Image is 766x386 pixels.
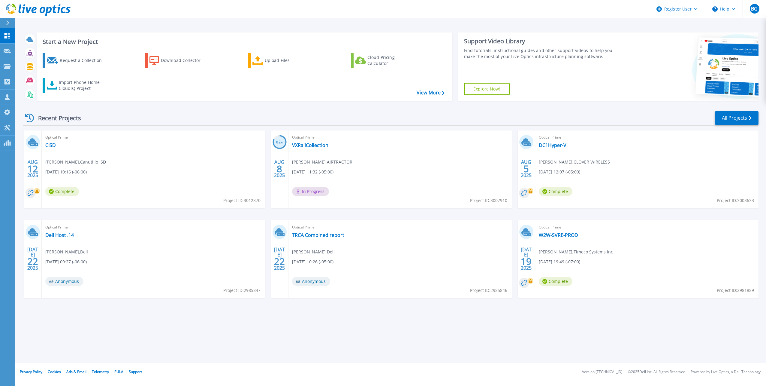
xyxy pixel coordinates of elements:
div: Find tutorials, instructional guides and other support videos to help you make the most of your L... [464,47,619,60]
a: Download Collector [145,53,212,68]
div: [DATE] 2025 [520,248,532,270]
span: [PERSON_NAME] , CLOVER WIRELESS [539,159,610,165]
span: [DATE] 12:07 (-05:00) [539,169,580,175]
span: Project ID: 2985846 [470,287,507,294]
span: [DATE] 09:27 (-06:00) [45,259,87,265]
span: [DATE] 10:26 (-05:00) [292,259,333,265]
span: Project ID: 3007910 [470,197,507,204]
span: Optical Prime [539,134,755,141]
span: Optical Prime [292,134,508,141]
span: Anonymous [45,277,83,286]
div: Cloud Pricing Calculator [367,54,415,66]
span: [DATE] 19:49 (-07:00) [539,259,580,265]
a: W2W-SVRE-PROD [539,232,578,238]
div: AUG 2025 [520,158,532,180]
div: Support Video Library [464,37,619,45]
a: View More [417,90,445,96]
a: CISD [45,142,56,148]
a: All Projects [715,111,758,125]
span: % [281,141,283,144]
span: 22 [27,259,38,264]
a: Dell Host .14 [45,232,74,238]
li: © 2025 Dell Inc. All Rights Reserved [628,370,685,374]
a: Upload Files [248,53,315,68]
span: [PERSON_NAME] , Dell [292,249,335,255]
span: Optical Prime [539,224,755,231]
span: In Progress [292,187,329,196]
div: Import Phone Home CloudIQ Project [59,79,106,91]
span: Project ID: 2985847 [223,287,261,294]
div: Upload Files [265,54,313,66]
span: Project ID: 3003633 [717,197,754,204]
h3: 82 [273,139,287,146]
span: BG [751,6,758,11]
span: 22 [274,259,285,264]
a: DC1Hyper-V [539,142,566,148]
span: Optical Prime [292,224,508,231]
a: VXRailCollection [292,142,328,148]
span: [PERSON_NAME] , Dell [45,249,88,255]
a: Cookies [48,369,61,374]
span: [DATE] 11:32 (-05:00) [292,169,333,175]
div: Download Collector [161,54,209,66]
span: [DATE] 10:16 (-06:00) [45,169,87,175]
li: Version: [TECHNICAL_ID] [582,370,623,374]
span: Complete [539,187,572,196]
span: Optical Prime [45,134,261,141]
div: Request a Collection [60,54,108,66]
span: Anonymous [292,277,330,286]
a: Telemetry [92,369,109,374]
a: Explore Now! [464,83,510,95]
a: Privacy Policy [20,369,42,374]
span: Project ID: 2981889 [717,287,754,294]
div: Recent Projects [23,111,89,125]
h3: Start a New Project [43,38,444,45]
li: Powered by Live Optics, a Dell Technology [691,370,761,374]
span: [PERSON_NAME] , AIRTRACTOR [292,159,352,165]
span: 19 [521,259,532,264]
a: TRCA Combined report [292,232,344,238]
span: Complete [45,187,79,196]
span: 8 [277,166,282,171]
a: Request a Collection [43,53,110,68]
a: Cloud Pricing Calculator [351,53,418,68]
a: EULA [114,369,123,374]
span: Project ID: 3012370 [223,197,261,204]
div: [DATE] 2025 [274,248,285,270]
a: Support [129,369,142,374]
div: AUG 2025 [27,158,38,180]
div: AUG 2025 [274,158,285,180]
div: [DATE] 2025 [27,248,38,270]
span: 12 [27,166,38,171]
span: Complete [539,277,572,286]
span: [PERSON_NAME] , Timeco Systems Inc [539,249,613,255]
span: 5 [523,166,529,171]
span: [PERSON_NAME] , Canutillo ISD [45,159,106,165]
span: Optical Prime [45,224,261,231]
a: Ads & Email [66,369,86,374]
